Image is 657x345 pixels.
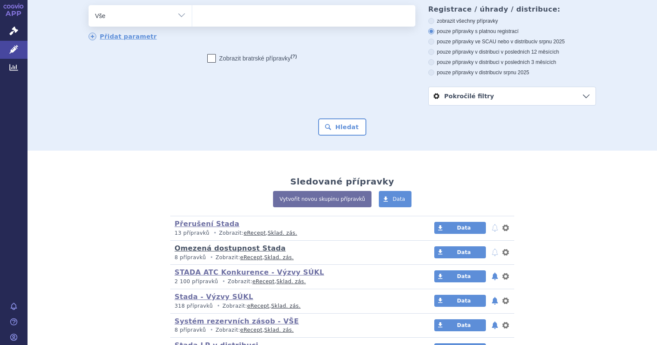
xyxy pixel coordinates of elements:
[501,296,510,306] button: nastavení
[457,273,471,279] span: Data
[271,303,301,309] a: Sklad. zás.
[457,298,471,304] span: Data
[175,278,359,285] p: Zobrazit: ,
[89,33,157,40] a: Přidat parametr
[175,303,359,310] p: Zobrazit: ,
[273,191,371,207] a: Vytvořit novou skupinu přípravků
[175,244,286,252] a: Omezená dostupnost Stada
[429,87,596,105] a: Pokročilé filtry
[208,327,215,334] i: •
[175,268,324,276] a: STADA ATC Konkurence - Výzvy SÚKL
[247,303,270,309] a: eRecept
[318,118,367,136] button: Hledat
[240,327,263,333] a: eRecept
[393,196,405,202] span: Data
[434,222,486,234] a: Data
[535,39,565,45] span: v srpnu 2025
[428,59,596,66] label: pouze přípravky v distribuci v posledních 3 měsících
[501,320,510,330] button: nastavení
[276,278,306,284] a: Sklad. zás.
[215,303,222,310] i: •
[491,320,499,330] button: notifikace
[501,247,510,257] button: nastavení
[491,271,499,281] button: notifikace
[175,230,359,237] p: Zobrazit: ,
[501,271,510,281] button: nastavení
[434,270,486,282] a: Data
[175,317,299,325] a: Systém rezervních zásob - VŠE
[428,18,596,24] label: zobrazit všechny přípravky
[175,327,359,334] p: Zobrazit: ,
[240,254,263,260] a: eRecept
[252,278,275,284] a: eRecept
[208,254,215,261] i: •
[499,70,529,76] span: v srpnu 2025
[175,230,209,236] span: 13 přípravků
[501,223,510,233] button: nastavení
[264,327,294,333] a: Sklad. zás.
[428,48,596,55] label: pouze přípravky v distribuci v posledních 12 měsících
[175,293,253,301] a: Stada - Výzvy SÚKL
[175,303,213,309] span: 318 přípravků
[290,176,394,187] h2: Sledované přípravky
[428,28,596,35] label: pouze přípravky s platnou registrací
[207,54,297,63] label: Zobrazit bratrské přípravky
[175,327,206,333] span: 8 přípravků
[175,278,218,284] span: 2 100 přípravků
[220,278,227,285] i: •
[457,225,471,231] span: Data
[175,254,359,261] p: Zobrazit: ,
[457,322,471,328] span: Data
[211,230,219,237] i: •
[175,254,206,260] span: 8 přípravků
[491,247,499,257] button: notifikace
[428,5,596,13] h3: Registrace / úhrady / distribuce:
[434,295,486,307] a: Data
[491,223,499,233] button: notifikace
[268,230,298,236] a: Sklad. zás.
[264,254,294,260] a: Sklad. zás.
[491,296,499,306] button: notifikace
[379,191,411,207] a: Data
[244,230,266,236] a: eRecept
[428,38,596,45] label: pouze přípravky ve SCAU nebo v distribuci
[434,319,486,331] a: Data
[434,246,486,258] a: Data
[291,54,297,59] abbr: (?)
[428,69,596,76] label: pouze přípravky v distribuci
[457,249,471,255] span: Data
[175,220,239,228] a: Přerušení Stada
